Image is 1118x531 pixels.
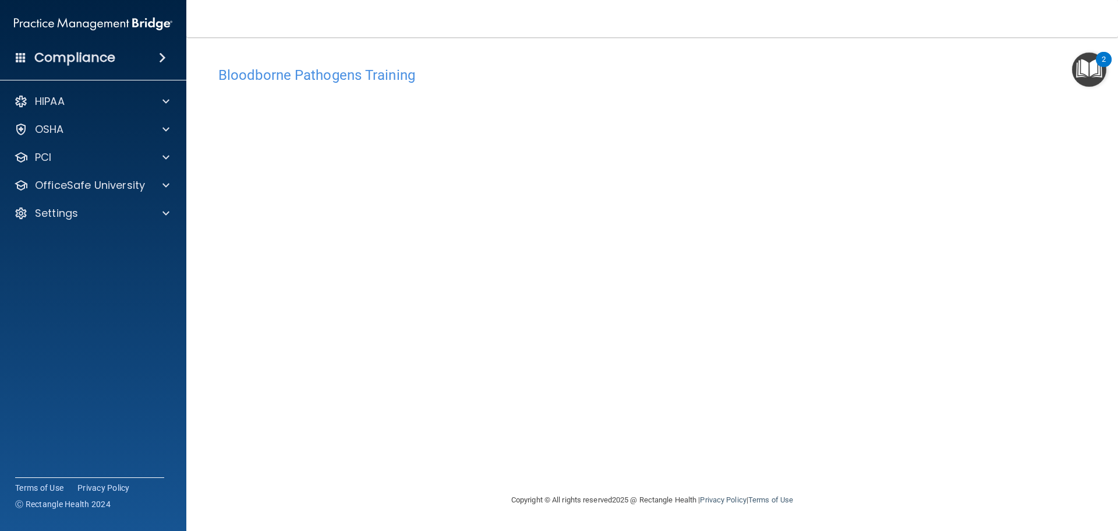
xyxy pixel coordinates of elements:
h4: Compliance [34,50,115,66]
a: Privacy Policy [700,495,746,504]
p: HIPAA [35,94,65,108]
a: PCI [14,150,169,164]
a: OSHA [14,122,169,136]
a: OfficeSafe University [14,178,169,192]
h4: Bloodborne Pathogens Training [218,68,1086,83]
a: Terms of Use [15,482,63,494]
iframe: bbp [218,89,1086,448]
p: Settings [35,206,78,220]
p: OSHA [35,122,64,136]
a: HIPAA [14,94,169,108]
img: PMB logo [14,12,172,36]
button: Open Resource Center, 2 new notifications [1072,52,1106,87]
span: Ⓒ Rectangle Health 2024 [15,498,111,510]
a: Terms of Use [748,495,793,504]
p: PCI [35,150,51,164]
a: Settings [14,206,169,220]
div: Copyright © All rights reserved 2025 @ Rectangle Health | | [440,481,865,519]
p: OfficeSafe University [35,178,145,192]
div: 2 [1102,59,1106,75]
a: Privacy Policy [77,482,130,494]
